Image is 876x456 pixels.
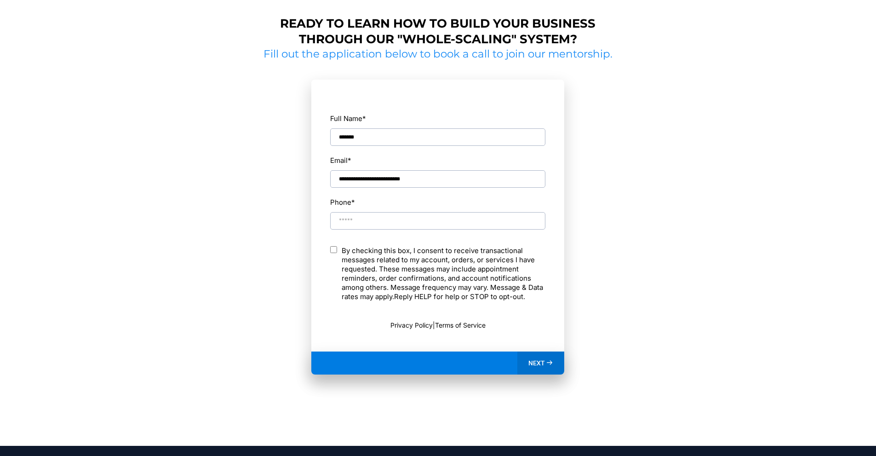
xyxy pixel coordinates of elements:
p: By checking this box, I consent to receive transactional messages related to my account, orders, ... [342,246,545,301]
strong: Ready to learn how to build your business through our "whole-scaling" system? [280,16,595,46]
span: NEXT [528,359,545,367]
a: Privacy Policy [390,321,433,329]
h2: Fill out the application below to book a call to join our mentorship. [260,47,616,61]
label: Phone [330,196,545,208]
label: Full Name [330,112,545,125]
p: | [330,320,545,330]
a: Terms of Service [435,321,486,329]
label: Email [330,154,351,167]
